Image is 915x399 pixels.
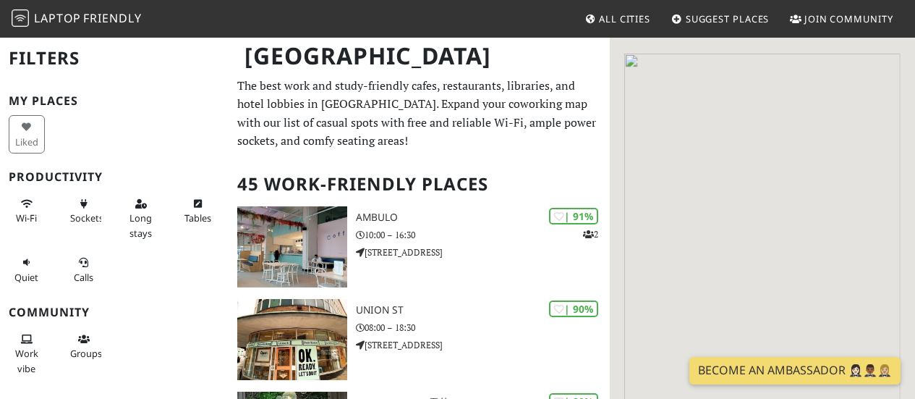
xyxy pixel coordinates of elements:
[599,12,650,25] span: All Cities
[66,251,102,289] button: Calls
[9,94,220,108] h3: My Places
[74,271,93,284] span: Video/audio calls
[70,211,103,224] span: Power sockets
[12,7,142,32] a: LaptopFriendly LaptopFriendly
[549,301,598,317] div: | 90%
[9,170,220,184] h3: Productivity
[9,327,45,380] button: Work vibe
[356,304,610,316] h3: Union St
[665,6,775,32] a: Suggest Places
[66,327,102,366] button: Groups
[237,206,347,287] img: Ambulo
[233,36,607,76] h1: [GEOGRAPHIC_DATA]
[184,211,211,224] span: Work-friendly tables
[12,9,29,27] img: LaptopFriendly
[356,228,610,242] p: 10:00 – 16:30
[34,10,81,26] span: Laptop
[123,192,159,245] button: Long stays
[237,77,601,151] p: The best work and study-friendly cafes, restaurants, libraries, and hotel lobbies in [GEOGRAPHIC_...
[9,36,220,80] h2: Filters
[66,192,102,230] button: Sockets
[9,192,45,230] button: Wi-Fi
[9,306,220,319] h3: Community
[129,211,152,239] span: Long stays
[579,6,656,32] a: All Cities
[804,12,893,25] span: Join Community
[356,338,610,352] p: [STREET_ADDRESS]
[686,12,770,25] span: Suggest Places
[70,347,102,360] span: Group tables
[583,227,598,241] p: 2
[356,211,610,224] h3: Ambulo
[689,357,901,385] a: Become an Ambassador 🤵🏻‍♀️🤵🏾‍♂️🤵🏼‍♀️
[784,6,899,32] a: Join Community
[356,245,610,259] p: [STREET_ADDRESS]
[180,192,216,230] button: Tables
[9,251,45,289] button: Quiet
[83,10,141,26] span: Friendly
[16,211,37,224] span: Stable Wi-Fi
[229,206,610,287] a: Ambulo | 91% 2 Ambulo 10:00 – 16:30 [STREET_ADDRESS]
[229,299,610,380] a: Union St | 90% Union St 08:00 – 18:30 [STREET_ADDRESS]
[549,208,598,224] div: | 91%
[14,271,38,284] span: Quiet
[15,347,38,374] span: People working
[356,321,610,335] p: 08:00 – 18:30
[237,299,347,380] img: Union St
[237,162,601,206] h2: 45 Work-Friendly Places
